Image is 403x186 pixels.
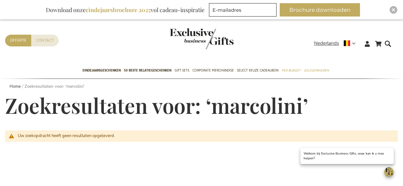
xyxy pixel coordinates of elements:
[304,67,329,74] span: Gelegenheden
[209,3,277,17] input: E-mailadres
[282,67,301,74] span: Per Budget
[5,92,308,119] span: Zoekresultaten voor: ‘marcolini’
[175,67,189,74] span: Gift Sets
[43,3,207,17] div: Download onze vol cadeau-inspiratie
[392,8,395,12] img: Close
[314,40,360,47] div: Nederlands
[31,35,59,46] a: Contact
[314,40,339,47] span: Nederlands
[10,84,21,89] a: Home
[83,67,121,74] span: Eindejaarsgeschenken
[124,67,171,74] span: 50 beste relatiegeschenken
[209,3,278,18] form: marketing offers and promotions
[170,28,234,49] img: Exclusive Business gifts logo
[5,35,31,46] a: Offerte
[280,3,360,17] button: Brochure downloaden
[25,84,84,89] strong: Zoekresultaten voor: ‘marcolini’
[192,67,234,74] span: Corporate Merchandise
[390,6,397,14] div: Close
[237,67,278,74] span: Select Keuze Cadeaubon
[170,28,202,49] a: store logo
[86,6,151,14] b: eindejaarsbrochure 2025
[18,134,391,139] div: Uw zoekopdracht heeft geen resultaten opgeleverd.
